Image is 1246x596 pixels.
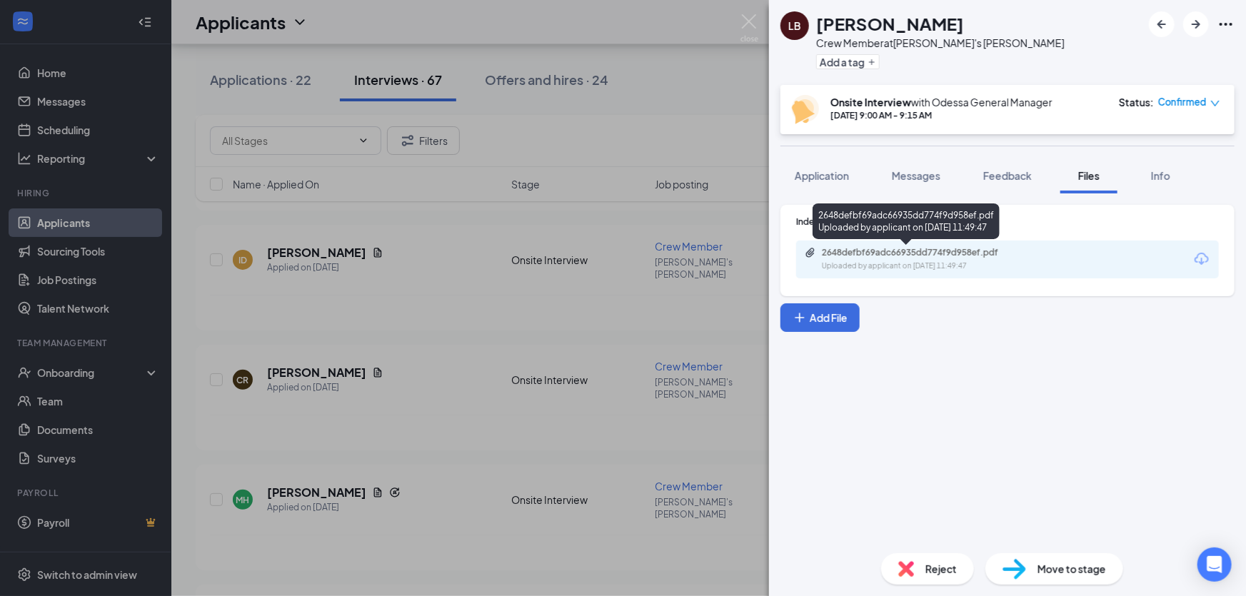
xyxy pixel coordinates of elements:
svg: Paperclip [805,247,816,258]
button: PlusAdd a tag [816,54,880,69]
span: down [1210,99,1220,108]
button: ArrowLeftNew [1149,11,1175,37]
svg: Plus [793,310,807,325]
span: Files [1078,169,1100,182]
button: Add FilePlus [780,303,860,332]
b: Onsite Interview [830,96,911,108]
div: Open Intercom Messenger [1197,547,1232,582]
span: Reject [925,561,957,577]
div: LB [788,19,801,33]
svg: Ellipses [1217,16,1235,33]
div: Status : [1119,95,1154,109]
div: [DATE] 9:00 AM - 9:15 AM [830,109,1052,121]
div: 2648defbf69adc66935dd774f9d958ef.pdf Uploaded by applicant on [DATE] 11:49:47 [813,203,1000,239]
div: Crew Member at [PERSON_NAME]'s [PERSON_NAME] [816,36,1065,50]
svg: ArrowRight [1187,16,1205,33]
span: Application [795,169,849,182]
svg: Plus [868,58,876,66]
span: Confirmed [1158,95,1207,109]
span: Messages [892,169,940,182]
div: 2648defbf69adc66935dd774f9d958ef.pdf [822,247,1022,258]
span: Feedback [983,169,1032,182]
span: Info [1151,169,1170,182]
div: Indeed Resume [796,216,1219,228]
h1: [PERSON_NAME] [816,11,964,36]
svg: Download [1193,251,1210,268]
button: ArrowRight [1183,11,1209,37]
a: Paperclip2648defbf69adc66935dd774f9d958ef.pdfUploaded by applicant on [DATE] 11:49:47 [805,247,1036,272]
svg: ArrowLeftNew [1153,16,1170,33]
div: Uploaded by applicant on [DATE] 11:49:47 [822,261,1036,272]
span: Move to stage [1038,561,1106,577]
div: with Odessa General Manager [830,95,1052,109]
